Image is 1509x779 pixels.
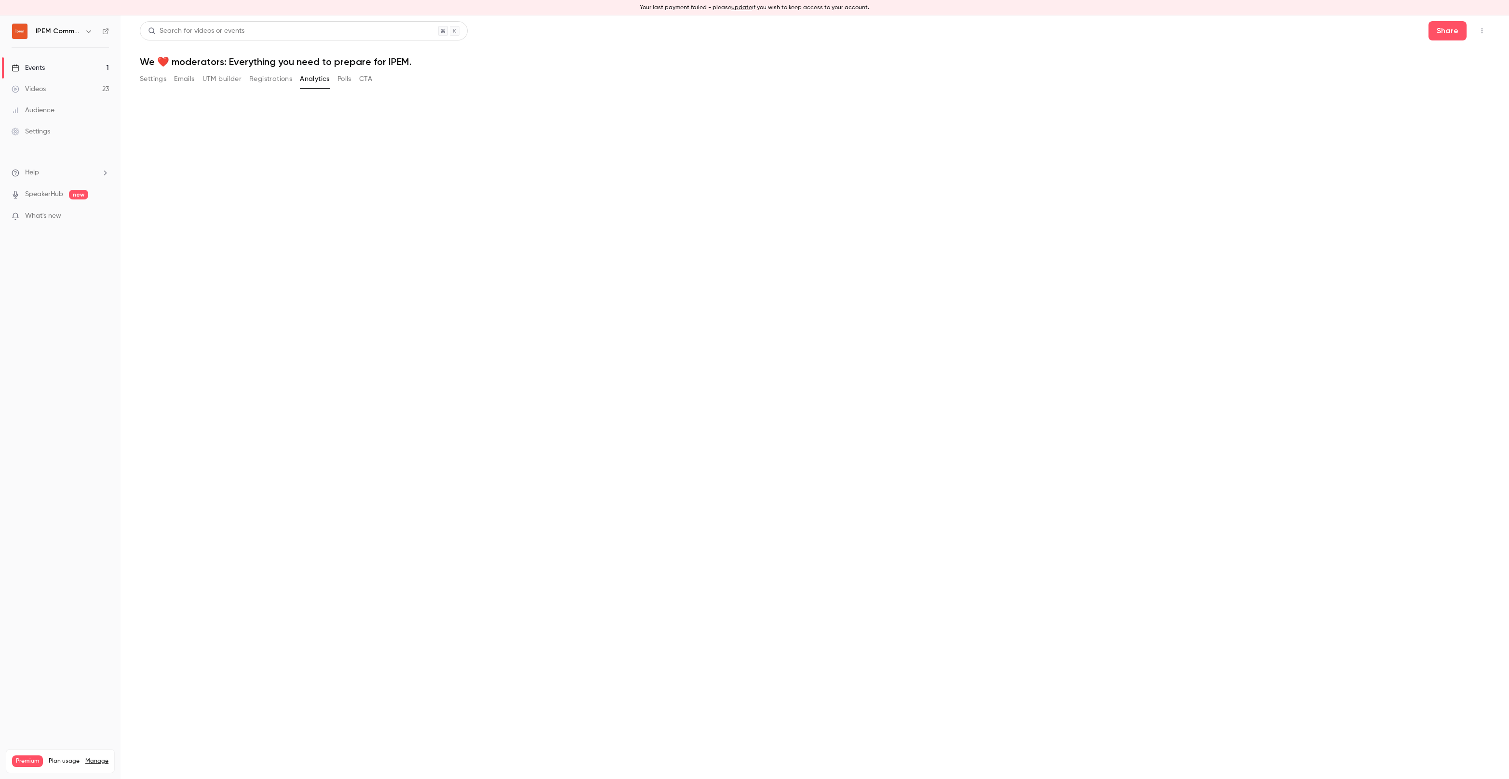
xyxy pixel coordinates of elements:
span: Help [25,168,39,178]
span: What's new [25,211,61,221]
span: new [69,190,88,199]
div: Audience [12,106,54,115]
button: update [731,3,752,12]
a: Manage [85,757,108,765]
h6: IPEM Community [36,26,81,36]
button: UTM builder [202,71,242,87]
button: Share [1428,21,1467,40]
button: Settings [140,71,166,87]
button: Polls [337,71,351,87]
img: IPEM Community [12,24,27,39]
p: Your last payment failed - please if you wish to keep access to your account. [640,3,869,12]
div: Events [12,63,45,73]
button: Emails [174,71,194,87]
span: Plan usage [49,757,80,765]
div: Videos [12,84,46,94]
button: CTA [359,71,372,87]
h1: We ❤️ moderators: Everything you need to prepare for IPEM. [140,56,1490,67]
iframe: Noticeable Trigger [97,212,109,221]
li: help-dropdown-opener [12,168,109,178]
a: SpeakerHub [25,189,63,199]
button: Analytics [300,71,330,87]
span: Premium [12,755,43,767]
div: Settings [12,127,50,136]
div: Search for videos or events [148,26,244,36]
button: Registrations [249,71,292,87]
